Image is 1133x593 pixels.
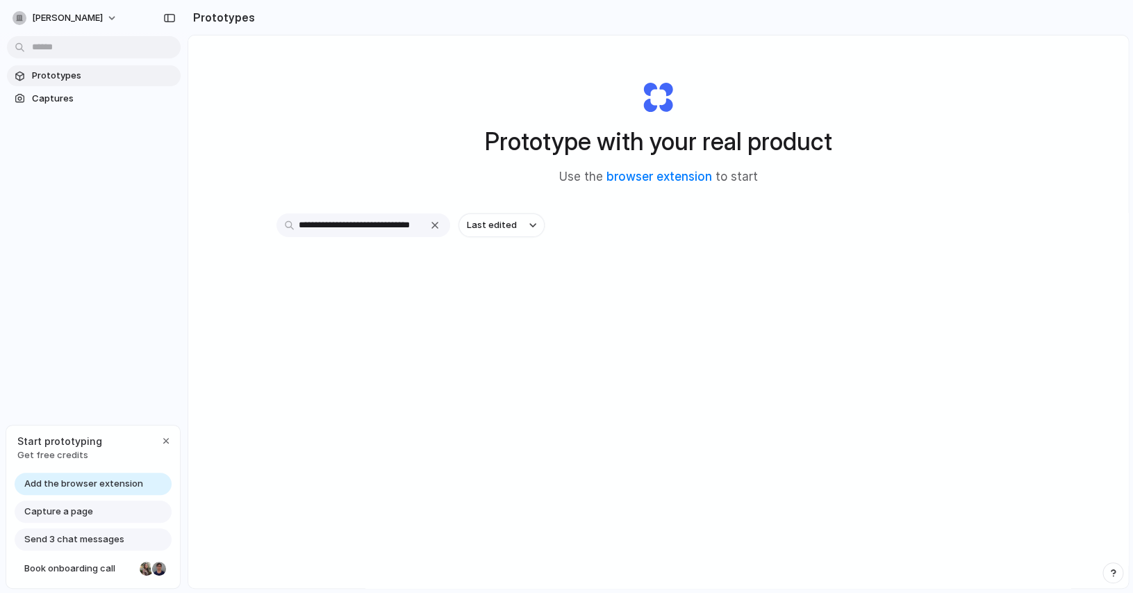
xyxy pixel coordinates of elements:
[32,11,103,25] span: [PERSON_NAME]
[458,213,545,237] button: Last edited
[188,9,255,26] h2: Prototypes
[559,168,758,186] span: Use the to start
[24,562,134,576] span: Book onboarding call
[138,560,155,577] div: Nicole Kubica
[15,473,172,495] a: Add the browser extension
[24,505,93,519] span: Capture a page
[24,477,143,491] span: Add the browser extension
[7,88,181,109] a: Captures
[15,558,172,580] a: Book onboarding call
[17,448,102,462] span: Get free credits
[606,170,712,184] a: browser extension
[7,7,124,29] button: [PERSON_NAME]
[32,69,175,83] span: Prototypes
[24,533,124,546] span: Send 3 chat messages
[485,123,832,160] h1: Prototype with your real product
[7,65,181,86] a: Prototypes
[467,218,517,232] span: Last edited
[17,434,102,448] span: Start prototyping
[151,560,167,577] div: Christian Iacullo
[32,92,175,106] span: Captures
